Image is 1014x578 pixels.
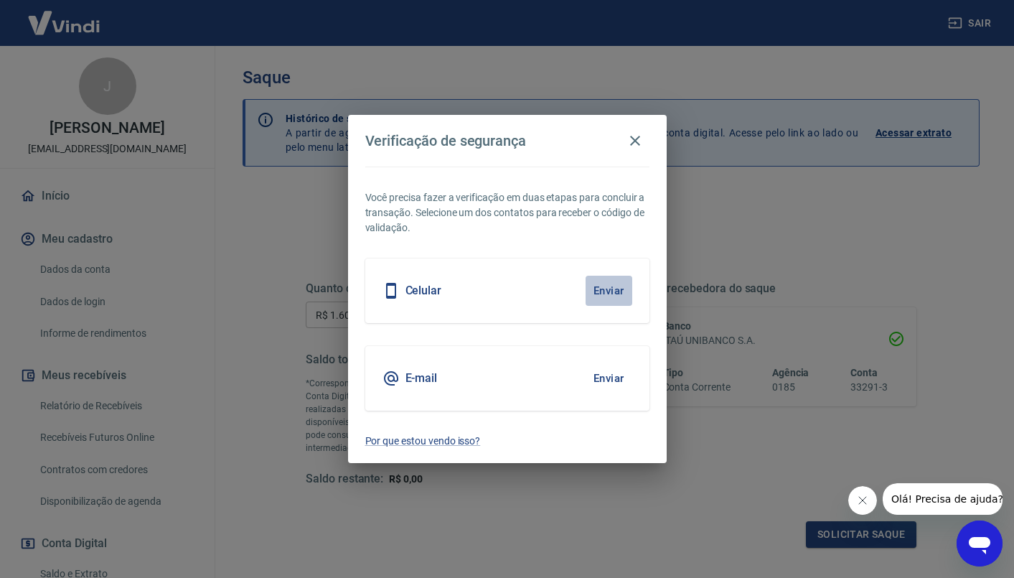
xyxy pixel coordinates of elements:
[586,363,632,393] button: Enviar
[405,371,438,386] h5: E-mail
[883,483,1003,515] iframe: Message from company
[405,284,442,298] h5: Celular
[957,521,1003,567] iframe: Button to launch messaging window
[9,10,121,22] span: Olá! Precisa de ajuda?
[586,276,632,306] button: Enviar
[365,434,649,449] a: Por que estou vendo isso?
[365,132,527,149] h4: Verificação de segurança
[365,190,649,236] p: Você precisa fazer a verificação em duas etapas para concluir a transação. Selecione um dos conta...
[848,486,877,515] iframe: Close message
